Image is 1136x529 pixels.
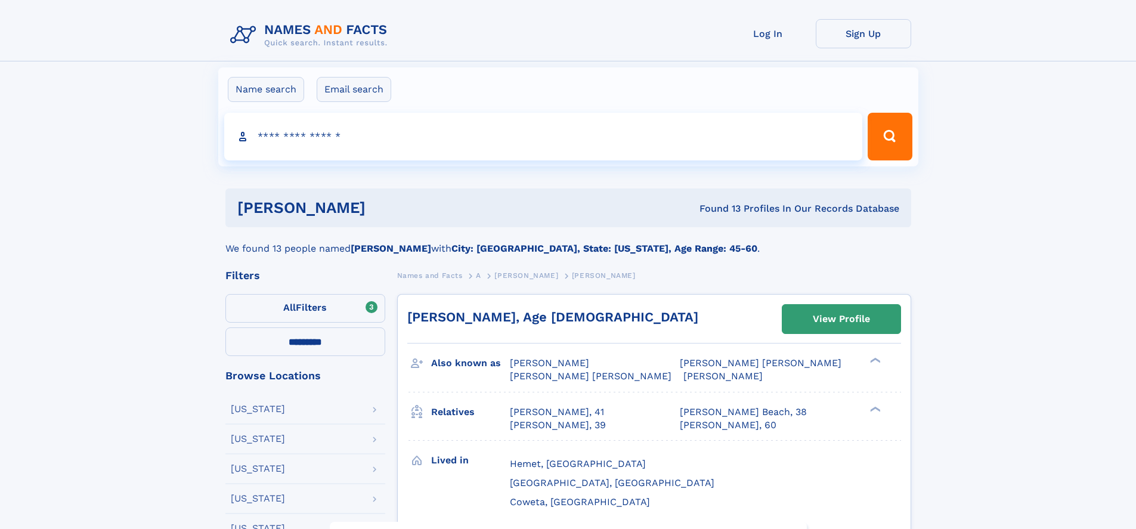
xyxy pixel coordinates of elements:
span: Hemet, [GEOGRAPHIC_DATA] [510,458,646,469]
input: search input [224,113,863,160]
div: [US_STATE] [231,494,285,503]
button: Search Button [868,113,912,160]
div: ❯ [867,405,881,413]
span: [PERSON_NAME] [PERSON_NAME] [680,357,841,369]
span: [GEOGRAPHIC_DATA], [GEOGRAPHIC_DATA] [510,477,714,488]
span: A [476,271,481,280]
a: View Profile [782,305,900,333]
h3: Also known as [431,353,510,373]
b: [PERSON_NAME] [351,243,431,254]
label: Name search [228,77,304,102]
span: [PERSON_NAME] [683,370,763,382]
a: Names and Facts [397,268,463,283]
div: View Profile [813,305,870,333]
a: [PERSON_NAME], 60 [680,419,776,432]
div: Filters [225,270,385,281]
div: We found 13 people named with . [225,227,911,256]
div: [US_STATE] [231,464,285,474]
span: [PERSON_NAME] [PERSON_NAME] [510,370,671,382]
div: [US_STATE] [231,434,285,444]
div: Found 13 Profiles In Our Records Database [533,202,899,215]
b: City: [GEOGRAPHIC_DATA], State: [US_STATE], Age Range: 45-60 [451,243,757,254]
a: [PERSON_NAME], 39 [510,419,606,432]
a: A [476,268,481,283]
a: [PERSON_NAME] [494,268,558,283]
span: All [283,302,296,313]
label: Email search [317,77,391,102]
a: [PERSON_NAME], 41 [510,406,604,419]
h3: Lived in [431,450,510,471]
label: Filters [225,294,385,323]
h1: [PERSON_NAME] [237,200,533,215]
div: ❯ [867,357,881,364]
h3: Relatives [431,402,510,422]
span: Coweta, [GEOGRAPHIC_DATA] [510,496,650,508]
a: Log In [720,19,816,48]
span: [PERSON_NAME] [494,271,558,280]
div: [US_STATE] [231,404,285,414]
span: [PERSON_NAME] [510,357,589,369]
a: [PERSON_NAME], Age [DEMOGRAPHIC_DATA] [407,310,698,324]
span: [PERSON_NAME] [572,271,636,280]
div: Browse Locations [225,370,385,381]
a: [PERSON_NAME] Beach, 38 [680,406,807,419]
img: Logo Names and Facts [225,19,397,51]
a: Sign Up [816,19,911,48]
